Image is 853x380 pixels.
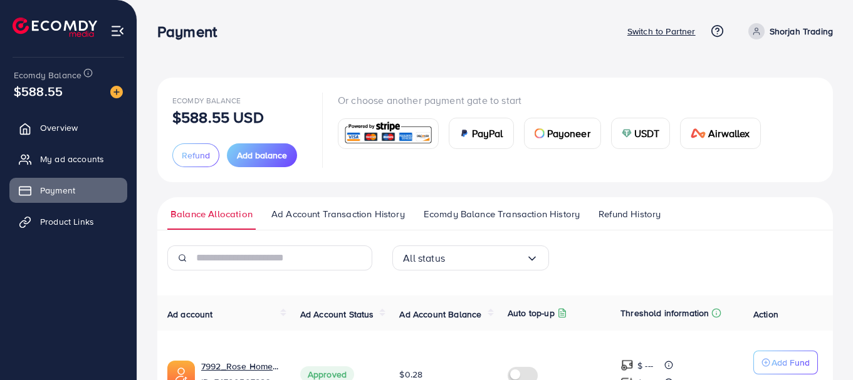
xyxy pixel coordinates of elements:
p: Switch to Partner [627,24,696,39]
span: Refund History [599,207,661,221]
a: card [338,118,439,149]
a: Shorjah Trading [743,23,833,39]
a: Product Links [9,209,127,234]
span: Ad Account Transaction History [271,207,405,221]
span: Product Links [40,215,94,228]
p: Add Fund [772,355,810,370]
p: Shorjah Trading [770,24,833,39]
span: Ad account [167,308,213,321]
a: 7992_Rose Home_1739256726352 [201,360,280,372]
img: card [622,128,632,138]
img: top-up amount [620,359,634,372]
img: image [110,86,123,98]
span: My ad accounts [40,153,104,165]
span: PayPal [472,126,503,141]
img: card [342,120,434,147]
span: Payment [40,184,75,197]
img: card [691,128,706,138]
a: Payment [9,178,127,203]
input: Search for option [445,249,526,268]
span: Payoneer [547,126,590,141]
span: All status [403,249,445,268]
span: Add balance [237,149,287,162]
span: Ecomdy Balance [14,69,81,81]
span: Ad Account Balance [399,308,481,321]
p: Threshold information [620,306,709,321]
span: USDT [634,126,660,141]
p: $588.55 USD [172,110,264,125]
a: cardUSDT [611,118,671,149]
p: Auto top-up [508,306,555,321]
span: Refund [182,149,210,162]
img: card [535,128,545,138]
span: Overview [40,121,78,134]
img: logo [13,18,97,37]
span: Airwallex [708,126,750,141]
h3: Payment [157,23,227,41]
button: Add balance [227,143,297,167]
a: cardAirwallex [680,118,760,149]
div: Search for option [392,245,549,270]
button: Add Fund [753,351,818,374]
span: Action [753,308,778,321]
span: $588.55 [14,82,63,100]
span: Balance Allocation [170,207,253,221]
p: $ --- [637,358,653,373]
span: Ad Account Status [300,308,374,321]
span: Ecomdy Balance [172,95,241,106]
a: Overview [9,115,127,140]
a: My ad accounts [9,146,127,172]
iframe: Chat [800,324,844,371]
img: card [459,128,469,138]
a: cardPayoneer [524,118,601,149]
a: cardPayPal [449,118,514,149]
p: Or choose another payment gate to start [338,93,771,108]
button: Refund [172,143,219,167]
span: Ecomdy Balance Transaction History [424,207,580,221]
img: menu [110,24,125,38]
